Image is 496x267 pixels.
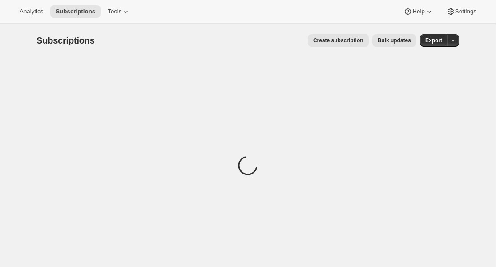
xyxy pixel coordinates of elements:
[441,5,482,18] button: Settings
[455,8,476,15] span: Settings
[412,8,424,15] span: Help
[36,36,95,45] span: Subscriptions
[102,5,136,18] button: Tools
[14,5,48,18] button: Analytics
[50,5,101,18] button: Subscriptions
[372,34,416,47] button: Bulk updates
[425,37,442,44] span: Export
[378,37,411,44] span: Bulk updates
[20,8,43,15] span: Analytics
[313,37,363,44] span: Create subscription
[308,34,369,47] button: Create subscription
[420,34,448,47] button: Export
[398,5,439,18] button: Help
[56,8,95,15] span: Subscriptions
[108,8,121,15] span: Tools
